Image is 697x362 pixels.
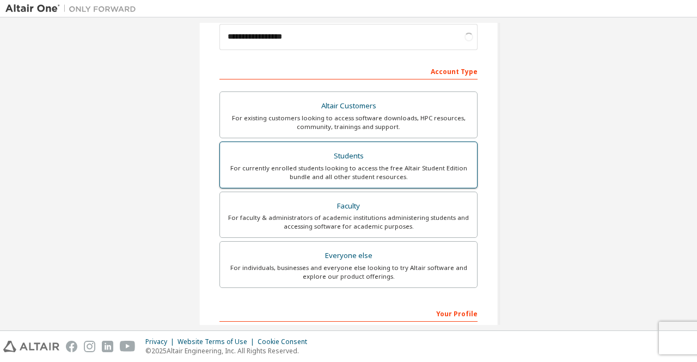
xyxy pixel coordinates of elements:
img: Altair One [5,3,142,14]
div: Faculty [227,199,470,214]
div: Your Profile [219,304,478,322]
div: For faculty & administrators of academic institutions administering students and accessing softwa... [227,213,470,231]
img: youtube.svg [120,341,136,352]
img: facebook.svg [66,341,77,352]
img: instagram.svg [84,341,95,352]
div: Everyone else [227,248,470,263]
div: Cookie Consent [258,338,314,346]
div: For individuals, businesses and everyone else looking to try Altair software and explore our prod... [227,263,470,281]
img: linkedin.svg [102,341,113,352]
div: Privacy [145,338,178,346]
div: Website Terms of Use [178,338,258,346]
img: altair_logo.svg [3,341,59,352]
p: © 2025 Altair Engineering, Inc. All Rights Reserved. [145,346,314,355]
div: Altair Customers [227,99,470,114]
div: Students [227,149,470,164]
div: For currently enrolled students looking to access the free Altair Student Edition bundle and all ... [227,164,470,181]
div: Account Type [219,62,478,79]
div: For existing customers looking to access software downloads, HPC resources, community, trainings ... [227,114,470,131]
